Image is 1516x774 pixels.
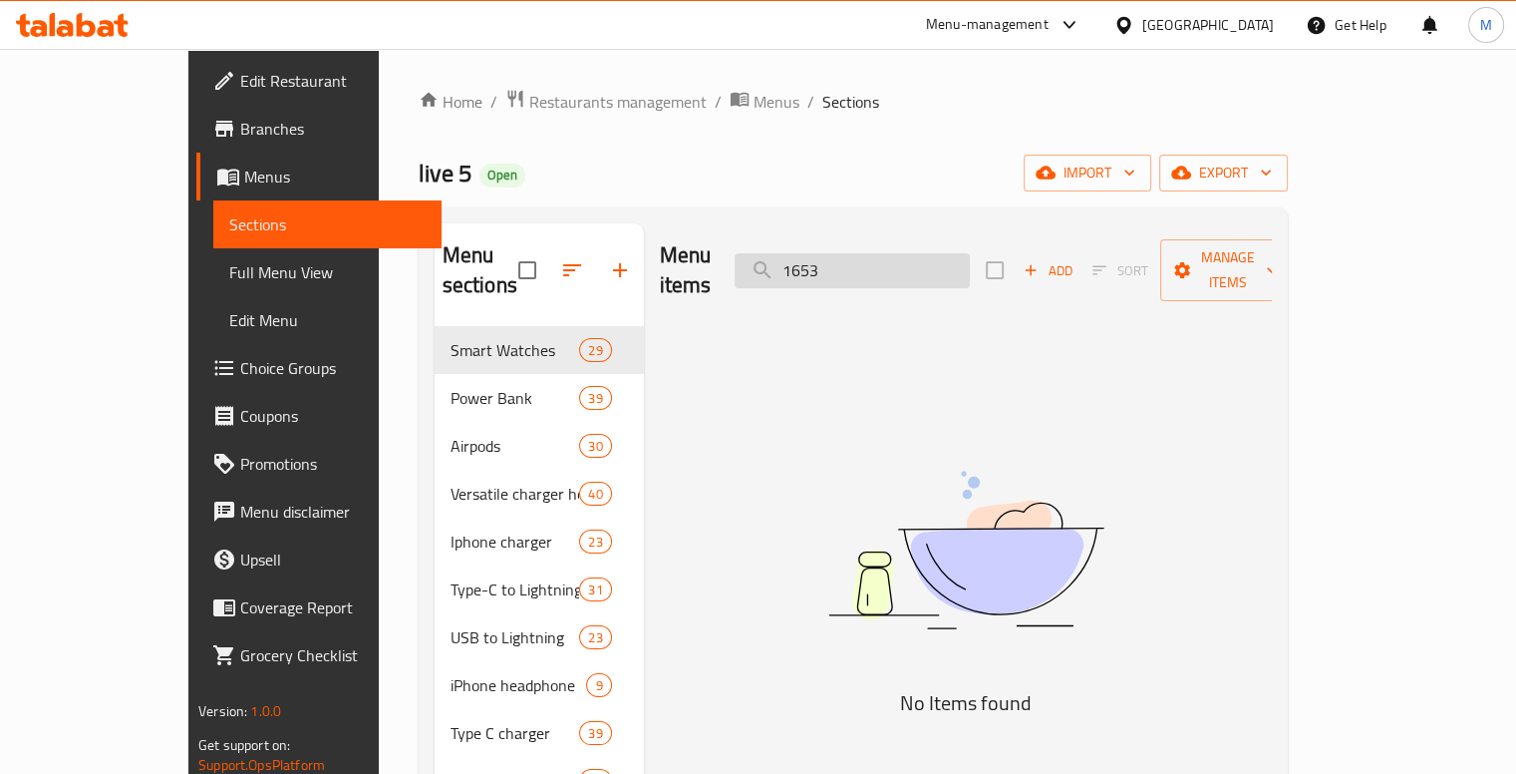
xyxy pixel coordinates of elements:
input: search [735,253,970,288]
div: Menu-management [926,13,1049,37]
span: Select section first [1079,255,1160,286]
div: items [579,338,611,362]
button: Add [1016,255,1079,286]
span: Sections [229,212,426,236]
li: / [715,90,722,114]
h2: Menu sections [443,240,518,300]
a: Full Menu View [213,248,442,296]
div: items [579,578,611,601]
span: 30 [580,437,610,456]
span: Choice Groups [240,356,426,380]
a: Upsell [196,536,442,583]
span: Add [1021,259,1074,282]
div: items [586,673,611,697]
li: / [807,90,814,114]
a: Restaurants management [505,89,707,115]
span: Full Menu View [229,260,426,284]
span: Get support on: [198,732,290,758]
div: items [579,721,611,745]
span: 1.0.0 [250,698,281,724]
button: export [1159,155,1288,192]
a: Coverage Report [196,583,442,631]
span: live 5 [419,151,471,195]
div: [GEOGRAPHIC_DATA] [1142,14,1274,36]
span: Grocery Checklist [240,643,426,667]
span: 23 [580,533,610,552]
span: 9 [587,676,610,695]
span: Branches [240,117,426,141]
span: Versatile charger head [451,482,580,506]
span: import [1040,161,1135,186]
div: Type C charger39 [435,709,644,757]
div: Smart Watches29 [435,326,644,374]
span: Edit Menu [229,308,426,332]
span: 29 [580,341,610,360]
span: Version: [198,698,247,724]
span: Power Bank [451,386,580,410]
a: Menus [196,153,442,200]
span: Type-C to Lightning [451,578,580,601]
div: items [579,625,611,649]
span: Menus [244,165,426,189]
span: USB to Lightning [451,625,580,649]
span: 31 [580,580,610,599]
a: Sections [213,200,442,248]
span: Sort sections [548,246,596,294]
span: iPhone headphone [451,673,587,697]
span: 40 [580,485,610,504]
div: items [579,482,611,506]
span: Smart Watches [451,338,580,362]
a: Edit Restaurant [196,57,442,105]
span: Menu disclaimer [240,500,426,524]
div: Iphone charger23 [435,518,644,566]
span: Promotions [240,452,426,476]
a: Promotions [196,440,442,488]
span: Airpods [451,434,580,458]
h2: Menu items [660,240,712,300]
a: Grocery Checklist [196,631,442,679]
span: Select all sections [506,249,548,291]
div: items [579,434,611,458]
button: Manage items [1160,239,1294,301]
span: Restaurants management [529,90,707,114]
a: Menu disclaimer [196,488,442,536]
span: Coverage Report [240,595,426,619]
a: Branches [196,105,442,153]
a: Menus [730,89,799,115]
span: 23 [580,628,610,647]
a: Coupons [196,392,442,440]
span: Open [479,167,525,184]
span: Upsell [240,548,426,572]
div: Type C charger [451,721,580,745]
h5: No Items found [717,687,1215,719]
div: Airpods30 [435,422,644,470]
div: items [579,530,611,554]
span: Iphone charger [451,530,580,554]
span: Manage items [1176,245,1278,295]
li: / [490,90,497,114]
a: Home [419,90,482,114]
div: Versatile charger head40 [435,470,644,518]
img: dish.svg [717,418,1215,682]
span: Coupons [240,404,426,428]
div: Power Bank39 [435,374,644,422]
div: Open [479,164,525,188]
span: Sections [822,90,879,114]
a: Choice Groups [196,344,442,392]
button: import [1024,155,1151,192]
div: iPhone headphone9 [435,661,644,709]
button: Add section [596,246,644,294]
span: M [1480,14,1492,36]
div: Type-C to Lightning31 [435,566,644,613]
nav: breadcrumb [419,89,1288,115]
span: export [1175,161,1272,186]
span: 39 [580,724,610,743]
